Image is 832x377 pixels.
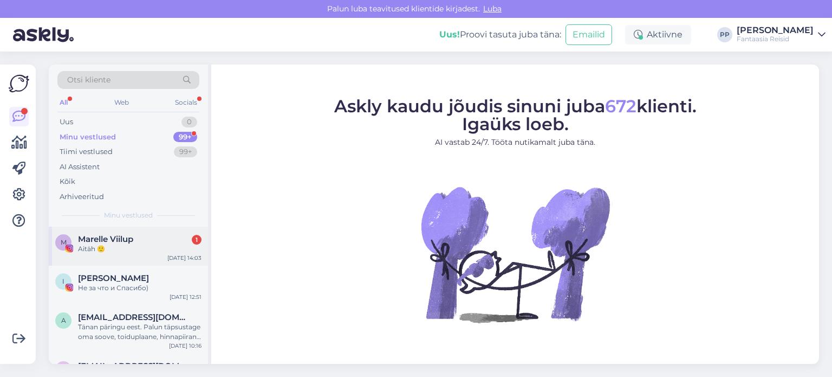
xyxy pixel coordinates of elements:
[60,191,104,202] div: Arhiveeritud
[104,210,153,220] span: Minu vestlused
[173,132,197,143] div: 99+
[173,95,199,110] div: Socials
[605,95,636,116] span: 672
[334,95,697,134] span: Askly kaudu jõudis sinuni juba klienti. Igaüks loeb.
[61,238,67,246] span: M
[78,244,201,254] div: Aitäh 🙂
[192,235,201,245] div: 1
[78,234,133,244] span: Marelle Viilup
[78,273,149,283] span: Irina Popova
[62,277,64,285] span: I
[60,146,113,157] div: Tiimi vestlused
[480,4,505,14] span: Luba
[60,117,73,127] div: Uus
[181,117,197,127] div: 0
[9,73,29,94] img: Askly Logo
[67,74,110,86] span: Otsi kliente
[60,132,116,143] div: Minu vestlused
[717,27,732,42] div: PP
[78,283,201,293] div: Не за что и Спасибо)
[78,361,191,371] span: tatrikmihkel@gmail.com
[625,25,691,44] div: Aktiivne
[170,293,201,301] div: [DATE] 12:51
[78,312,191,322] span: ainiki.ainiki@gmail.com
[737,35,814,43] div: Fantaasia Reisid
[737,26,825,43] a: [PERSON_NAME]Fantaasia Reisid
[418,156,613,352] img: No Chat active
[439,29,460,40] b: Uus!
[60,176,75,187] div: Kõik
[61,316,66,324] span: a
[57,95,70,110] div: All
[169,342,201,350] div: [DATE] 10:16
[334,136,697,148] p: AI vastab 24/7. Tööta nutikamalt juba täna.
[112,95,131,110] div: Web
[439,28,561,41] div: Proovi tasuta juba täna:
[565,24,612,45] button: Emailid
[78,322,201,342] div: Tänan päringu eest. Palun täpsustage oma soove, toiduplaane, hinnapiirang ja email
[737,26,814,35] div: [PERSON_NAME]
[60,162,100,172] div: AI Assistent
[174,146,197,157] div: 99+
[167,254,201,262] div: [DATE] 14:03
